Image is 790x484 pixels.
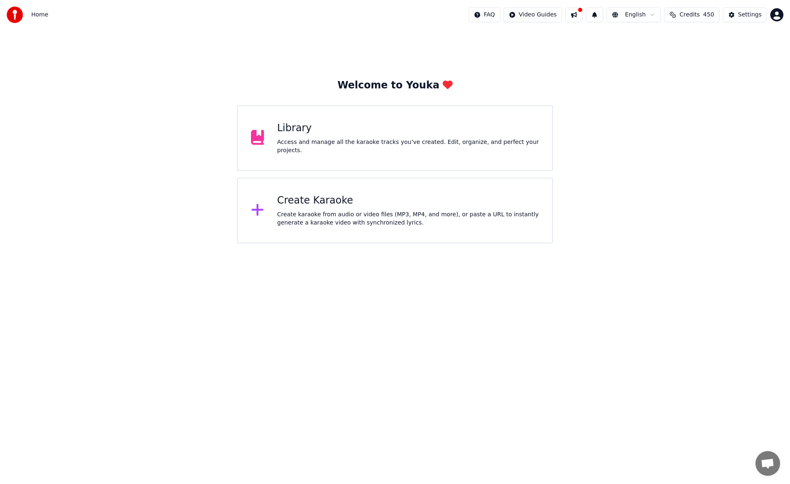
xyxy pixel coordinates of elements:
[277,122,539,135] div: Library
[337,79,453,92] div: Welcome to Youka
[469,7,500,22] button: FAQ
[679,11,699,19] span: Credits
[31,11,48,19] span: Home
[755,451,780,476] a: Open chat
[703,11,714,19] span: 450
[723,7,767,22] button: Settings
[504,7,562,22] button: Video Guides
[277,194,539,207] div: Create Karaoke
[738,11,762,19] div: Settings
[664,7,719,22] button: Credits450
[277,211,539,227] div: Create karaoke from audio or video files (MP3, MP4, and more), or paste a URL to instantly genera...
[31,11,48,19] nav: breadcrumb
[277,138,539,155] div: Access and manage all the karaoke tracks you’ve created. Edit, organize, and perfect your projects.
[7,7,23,23] img: youka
